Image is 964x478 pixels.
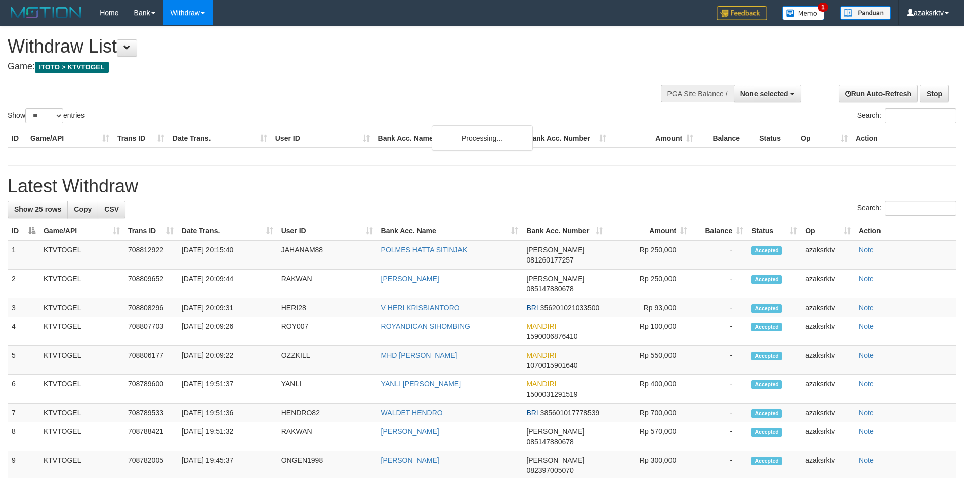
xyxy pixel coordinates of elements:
[381,456,439,464] a: [PERSON_NAME]
[178,222,277,240] th: Date Trans.: activate to sort column ascending
[8,201,68,218] a: Show 25 rows
[751,457,782,465] span: Accepted
[8,108,85,123] label: Show entries
[277,270,377,298] td: RAKWAN
[526,456,584,464] span: [PERSON_NAME]
[277,422,377,451] td: RAKWAN
[178,422,277,451] td: [DATE] 19:51:32
[801,240,855,270] td: azaksrktv
[740,90,788,98] span: None selected
[277,317,377,346] td: ROY007
[124,375,178,404] td: 708789600
[277,240,377,270] td: JAHANAM88
[801,375,855,404] td: azaksrktv
[381,409,443,417] a: WALDET HENDRO
[178,346,277,375] td: [DATE] 20:09:22
[25,108,63,123] select: Showentries
[8,346,39,375] td: 5
[734,85,801,102] button: None selected
[610,129,697,148] th: Amount
[717,6,767,20] img: Feedback.jpg
[432,125,533,151] div: Processing...
[751,380,782,389] span: Accepted
[857,201,956,216] label: Search:
[374,129,524,148] th: Bank Acc. Name
[747,222,801,240] th: Status: activate to sort column ascending
[277,375,377,404] td: YANLI
[526,438,573,446] span: Copy 085147880678 to clipboard
[691,270,747,298] td: -
[751,409,782,418] span: Accepted
[885,108,956,123] input: Search:
[8,240,39,270] td: 1
[178,375,277,404] td: [DATE] 19:51:37
[67,201,98,218] a: Copy
[124,240,178,270] td: 708812922
[8,317,39,346] td: 4
[526,332,577,340] span: Copy 1590006876410 to clipboard
[859,322,874,330] a: Note
[691,240,747,270] td: -
[859,427,874,436] a: Note
[859,351,874,359] a: Note
[39,298,124,317] td: KTVTOGEL
[526,427,584,436] span: [PERSON_NAME]
[755,129,797,148] th: Status
[381,351,457,359] a: MHD [PERSON_NAME]
[859,246,874,254] a: Note
[607,317,691,346] td: Rp 100,000
[39,317,124,346] td: KTVTOGEL
[39,375,124,404] td: KTVTOGEL
[381,303,460,312] a: V HERI KRISBIANTORO
[522,222,607,240] th: Bank Acc. Number: activate to sort column ascending
[381,427,439,436] a: [PERSON_NAME]
[124,404,178,422] td: 708789533
[377,222,523,240] th: Bank Acc. Name: activate to sort column ascending
[607,240,691,270] td: Rp 250,000
[8,129,26,148] th: ID
[859,409,874,417] a: Note
[801,222,855,240] th: Op: activate to sort column ascending
[859,275,874,283] a: Note
[691,422,747,451] td: -
[607,375,691,404] td: Rp 400,000
[526,303,538,312] span: BRI
[526,390,577,398] span: Copy 1500031291519 to clipboard
[801,317,855,346] td: azaksrktv
[691,404,747,422] td: -
[271,129,374,148] th: User ID
[39,240,124,270] td: KTVTOGEL
[124,346,178,375] td: 708806177
[277,222,377,240] th: User ID: activate to sort column ascending
[39,270,124,298] td: KTVTOGEL
[8,62,633,72] h4: Game:
[691,222,747,240] th: Balance: activate to sort column ascending
[381,246,468,254] a: POLMES HATTA SITINJAK
[801,422,855,451] td: azaksrktv
[74,205,92,213] span: Copy
[751,323,782,331] span: Accepted
[381,322,470,330] a: ROYANDICAN SIHOMBING
[751,352,782,360] span: Accepted
[178,298,277,317] td: [DATE] 20:09:31
[540,303,600,312] span: Copy 356201021033500 to clipboard
[277,346,377,375] td: OZZKILL
[26,129,113,148] th: Game/API
[697,129,755,148] th: Balance
[526,466,573,474] span: Copy 082397005070 to clipboard
[381,380,461,388] a: YANLI [PERSON_NAME]
[818,3,828,12] span: 1
[607,346,691,375] td: Rp 550,000
[8,222,39,240] th: ID: activate to sort column descending
[852,129,956,148] th: Action
[8,375,39,404] td: 6
[691,346,747,375] td: -
[751,246,782,255] span: Accepted
[8,404,39,422] td: 7
[751,428,782,437] span: Accepted
[801,404,855,422] td: azaksrktv
[526,256,573,264] span: Copy 081260177257 to clipboard
[691,375,747,404] td: -
[14,205,61,213] span: Show 25 rows
[797,129,852,148] th: Op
